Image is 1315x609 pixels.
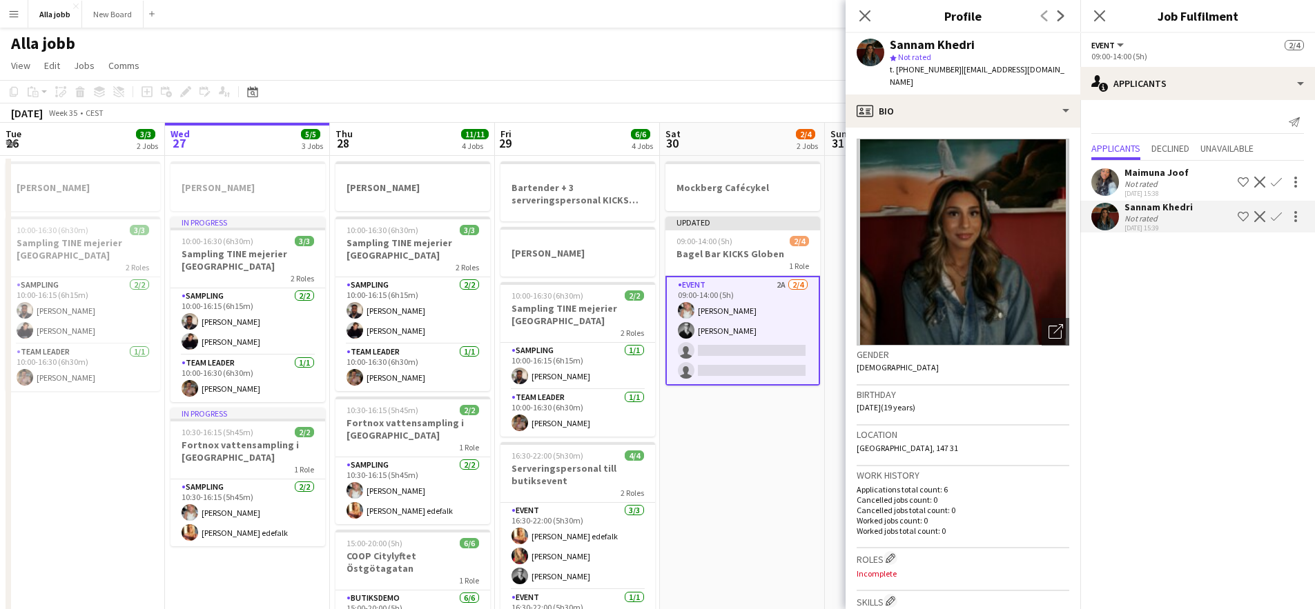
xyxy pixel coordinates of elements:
div: Updated [665,217,820,228]
div: 4 Jobs [462,141,488,151]
h3: Gender [857,348,1069,361]
a: Comms [103,57,145,74]
span: 2 Roles [456,262,479,272]
span: Declined [1151,143,1189,153]
span: 3/3 [295,236,314,246]
h3: [PERSON_NAME] [500,247,655,259]
button: New Board [82,1,144,28]
span: 6/6 [460,538,479,548]
h3: Roles [857,551,1069,566]
div: In progress [171,217,325,228]
app-card-role: Event3/316:30-22:00 (5h30m)[PERSON_NAME] edefalk[PERSON_NAME][PERSON_NAME] [500,503,655,590]
h3: Profile [846,7,1080,25]
h3: Location [857,428,1069,441]
span: Week 35 [46,108,80,118]
h3: Sampling TINE mejerier [GEOGRAPHIC_DATA] [335,237,490,261]
h3: Serveringspersonal till butiksevent [500,462,655,487]
p: Worked jobs count: 0 [857,515,1069,526]
a: Jobs [68,57,100,74]
span: 2 Roles [621,328,644,338]
span: Jobs [74,59,95,72]
div: Bio [846,94,1080,128]
h3: Sampling TINE mejerier [GEOGRAPHIC_DATA] [500,302,655,327]
app-card-role: Team Leader1/110:00-16:30 (6h30m)[PERSON_NAME] [335,344,490,391]
span: 10:30-16:15 (5h45m) [182,427,253,437]
span: | [EMAIL_ADDRESS][DOMAIN_NAME] [890,64,1064,87]
h3: [PERSON_NAME] [335,181,490,194]
span: Wed [171,128,190,140]
div: Open photos pop-in [1042,318,1069,346]
span: 26 [3,135,21,151]
span: 09:00-14:00 (5h) [676,236,732,246]
h3: Bartender + 3 serveringspersonal KICKS Globen [500,181,655,206]
span: Fri [500,128,512,140]
div: Not rated [1124,179,1160,189]
span: 11/11 [461,129,489,139]
span: 10:00-16:30 (6h30m) [17,225,88,235]
div: 10:30-16:15 (5h45m)2/2Fortnox vattensampling i [GEOGRAPHIC_DATA]1 RoleSampling2/210:30-16:15 (5h4... [335,397,490,524]
span: 3/3 [136,129,155,139]
button: Event [1091,40,1126,50]
h3: Skills [857,594,1069,608]
app-card-role: Team Leader1/110:00-16:30 (6h30m)[PERSON_NAME] [171,355,325,402]
span: 29 [498,135,512,151]
span: Not rated [898,52,931,62]
app-card-role: Sampling2/210:00-16:15 (6h15m)[PERSON_NAME][PERSON_NAME] [6,277,160,344]
div: 2 Jobs [137,141,158,151]
app-job-card: [PERSON_NAME] [6,161,160,211]
span: Sat [665,128,681,140]
h3: COOP Citylyftet Östgötagatan [335,550,490,575]
h3: Work history [857,469,1069,481]
span: Unavailable [1200,143,1254,153]
span: 30 [663,135,681,151]
span: 10:00-16:30 (6h30m) [347,225,418,235]
span: 27 [168,135,190,151]
app-job-card: [PERSON_NAME] [171,161,325,211]
span: Sun [830,128,847,140]
span: 3/3 [130,225,149,235]
button: Alla jobb [28,1,82,28]
p: Cancelled jobs total count: 0 [857,505,1069,515]
div: 4 Jobs [632,141,653,151]
div: Mockberg Cafécykel [665,161,820,211]
div: Maimuna Joof [1124,166,1189,179]
app-card-role: Sampling2/210:00-16:15 (6h15m)[PERSON_NAME][PERSON_NAME] [335,277,490,344]
div: 10:00-16:30 (6h30m)2/2Sampling TINE mejerier [GEOGRAPHIC_DATA]2 RolesSampling1/110:00-16:15 (6h15... [500,282,655,437]
h3: Mockberg Cafécykel [665,181,820,194]
div: 10:00-16:30 (6h30m)3/3Sampling TINE mejerier [GEOGRAPHIC_DATA]2 RolesSampling2/210:00-16:15 (6h15... [6,217,160,391]
h1: Alla jobb [11,33,75,54]
app-card-role: Team Leader1/110:00-16:30 (6h30m)[PERSON_NAME] [500,390,655,437]
div: [DATE] [11,106,43,120]
app-job-card: In progress10:00-16:30 (6h30m)3/3Sampling TINE mejerier [GEOGRAPHIC_DATA]2 RolesSampling2/210:00-... [171,217,325,402]
app-card-role: Sampling2/210:30-16:15 (5h45m)[PERSON_NAME][PERSON_NAME] edefalk [171,479,325,546]
img: Crew avatar or photo [857,139,1069,346]
span: 10:30-16:15 (5h45m) [347,405,418,415]
p: Worked jobs total count: 0 [857,526,1069,536]
div: Updated09:00-14:00 (5h)2/4Bagel Bar KICKS Globen1 RoleEvent2A2/409:00-14:00 (5h)[PERSON_NAME][PER... [665,217,820,386]
span: 2 Roles [126,262,149,272]
span: View [11,59,30,72]
div: In progress10:30-16:15 (5h45m)2/2Fortnox vattensampling i [GEOGRAPHIC_DATA]1 RoleSampling2/210:30... [171,408,325,546]
span: 1 Role [459,575,479,586]
p: Cancelled jobs count: 0 [857,495,1069,505]
span: 16:30-22:00 (5h30m) [512,450,583,461]
span: 1 Role [789,261,809,271]
div: 09:00-14:00 (5h) [1091,51,1304,61]
span: 5/5 [301,129,320,139]
span: 28 [333,135,353,151]
app-job-card: 10:00-16:30 (6h30m)3/3Sampling TINE mejerier [GEOGRAPHIC_DATA]2 RolesSampling2/210:00-16:15 (6h15... [335,217,490,391]
h3: Bagel Bar KICKS Globen [665,248,820,260]
app-card-role: Sampling2/210:30-16:15 (5h45m)[PERSON_NAME][PERSON_NAME] edefalk [335,457,490,524]
div: Applicants [1080,67,1315,100]
app-job-card: [PERSON_NAME] [335,161,490,211]
span: 10:00-16:30 (6h30m) [512,290,583,301]
app-card-role: Sampling2/210:00-16:15 (6h15m)[PERSON_NAME][PERSON_NAME] [171,288,325,355]
div: Sannam Khedri [890,39,975,51]
app-job-card: [PERSON_NAME] [500,227,655,277]
h3: [PERSON_NAME] [171,181,325,194]
p: Incomplete [857,568,1069,579]
span: 31 [828,135,847,151]
app-card-role: Sampling1/110:00-16:15 (6h15m)[PERSON_NAME] [500,343,655,390]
